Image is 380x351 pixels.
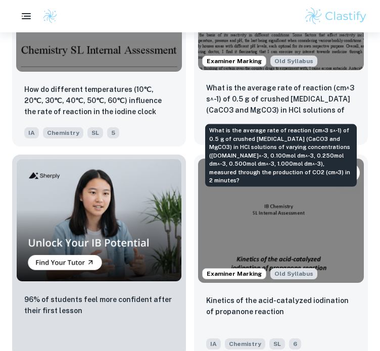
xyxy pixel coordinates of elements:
[206,295,356,317] p: Kinetics of the acid-catalyzed iodination of propanone reaction
[16,159,182,282] img: Thumbnail
[198,159,364,283] img: Chemistry IA example thumbnail: Kinetics of the acid-catalyzed iodinatio
[289,338,301,349] span: 6
[87,127,103,138] span: SL
[24,84,174,118] p: How do different temperatures (10℃, 20℃, 30℃, 40℃, 50℃, 60℃) influence the rate of reaction in th...
[203,57,266,66] span: Examiner Marking
[42,9,58,24] img: Clastify logo
[269,338,285,349] span: SL
[304,6,368,26] img: Clastify logo
[24,127,39,138] span: IA
[270,56,317,67] span: Old Syllabus
[36,9,58,24] a: Clastify logo
[205,124,357,187] div: What is the average rate of reaction (cm^3 s^-1) of 0.5 g of crushed [MEDICAL_DATA] (CaCO3 and Mg...
[107,127,119,138] span: 5
[270,268,317,279] div: Starting from the May 2025 session, the Chemistry IA requirements have changed. It's OK to refer ...
[206,338,221,349] span: IA
[203,269,266,278] span: Examiner Marking
[206,82,356,117] p: What is the average rate of reaction (cm^3 s^-1) of 0.5 g of crushed antacids (CaCO3 and MgCO3) i...
[24,294,174,316] p: 96% of students feel more confident after their first lesson
[270,268,317,279] span: Old Syllabus
[43,127,83,138] span: Chemistry
[225,338,265,349] span: Chemistry
[270,56,317,67] div: Starting from the May 2025 session, the Chemistry IA requirements have changed. It's OK to refer ...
